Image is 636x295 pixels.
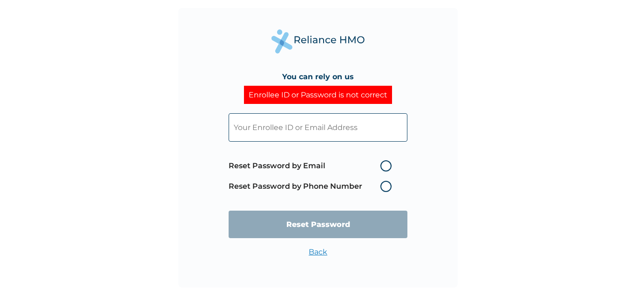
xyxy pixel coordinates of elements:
label: Reset Password by Email [229,160,396,172]
h4: You can rely on us [282,72,354,81]
img: Reliance Health's Logo [271,29,365,53]
span: Password reset method [229,156,396,197]
div: Enrollee ID or Password is not correct [244,86,392,104]
input: Your Enrollee ID or Email Address [229,113,407,142]
label: Reset Password by Phone Number [229,181,396,192]
a: Back [309,247,327,256]
input: Reset Password [229,211,407,238]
